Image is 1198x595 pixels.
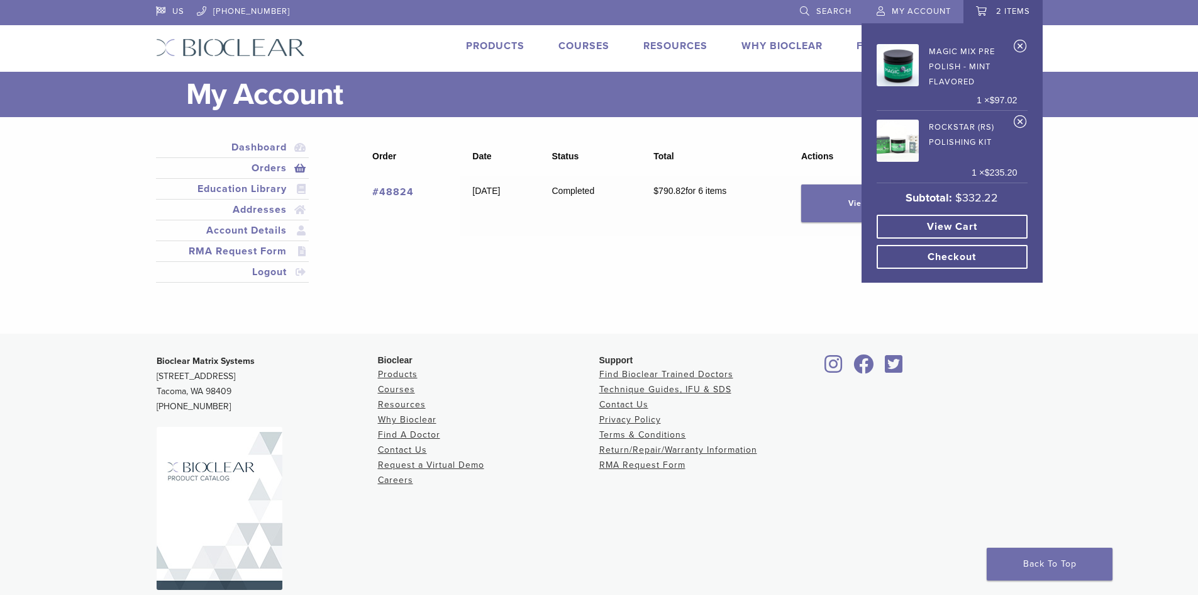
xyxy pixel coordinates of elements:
[599,429,686,440] a: Terms & Conditions
[816,6,851,16] span: Search
[472,151,491,161] span: Date
[599,384,731,395] a: Technique Guides, IFU & SDS
[653,186,658,196] span: $
[1014,115,1027,133] a: Remove Rockstar (RS) Polishing Kit from cart
[378,384,415,395] a: Courses
[877,116,1018,162] a: Rockstar (RS) Polishing Kit
[378,429,440,440] a: Find A Doctor
[877,40,1018,89] a: Magic Mix Pre Polish - Mint Flavored
[158,244,307,259] a: RMA Request Form
[156,38,305,57] img: Bioclear
[996,6,1030,16] span: 2 items
[643,40,707,52] a: Resources
[881,362,907,375] a: Bioclear
[653,186,685,196] span: 790.82
[157,356,255,366] strong: Bioclear Matrix Systems
[1014,39,1027,58] a: Remove Magic Mix Pre Polish - Mint Flavored from cart
[378,475,413,485] a: Careers
[850,362,879,375] a: Bioclear
[877,215,1028,239] a: View cart
[158,202,307,217] a: Addresses
[906,191,952,205] strong: Subtotal:
[558,40,609,52] a: Courses
[372,186,414,198] a: View order number 48824
[466,40,524,52] a: Products
[552,151,579,161] span: Status
[378,369,418,380] a: Products
[955,191,962,205] span: $
[158,161,307,176] a: Orders
[156,137,309,298] nav: Account pages
[989,95,994,105] span: $
[599,445,757,455] a: Return/Repair/Warranty Information
[653,151,674,161] span: Total
[984,167,1017,178] bdi: 235.20
[378,414,436,425] a: Why Bioclear
[801,151,833,161] span: Actions
[801,184,927,222] a: View order 48824
[599,399,648,410] a: Contact Us
[372,151,396,161] span: Order
[158,264,307,280] a: Logout
[378,445,427,455] a: Contact Us
[378,399,426,410] a: Resources
[599,460,685,470] a: RMA Request Form
[378,355,413,365] span: Bioclear
[877,120,919,162] img: Rockstar (RS) Polishing Kit
[877,245,1028,269] a: Checkout
[821,362,847,375] a: Bioclear
[892,6,951,16] span: My Account
[857,40,940,52] a: Find A Doctor
[972,166,1017,180] span: 1 ×
[984,167,989,178] span: $
[641,176,789,236] td: for 6 items
[158,223,307,238] a: Account Details
[989,95,1017,105] bdi: 97.02
[599,355,633,365] span: Support
[186,72,1043,117] h1: My Account
[157,427,282,590] img: Bioclear
[157,354,378,414] p: [STREET_ADDRESS] Tacoma, WA 98409 [PHONE_NUMBER]
[877,44,919,86] img: Magic Mix Pre Polish - Mint Flavored
[540,176,641,236] td: Completed
[158,140,307,155] a: Dashboard
[977,94,1017,108] span: 1 ×
[599,414,661,425] a: Privacy Policy
[472,186,500,196] time: [DATE]
[599,369,733,380] a: Find Bioclear Trained Doctors
[955,191,998,205] bdi: 332.22
[378,460,484,470] a: Request a Virtual Demo
[987,548,1112,581] a: Back To Top
[158,181,307,196] a: Education Library
[741,40,823,52] a: Why Bioclear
